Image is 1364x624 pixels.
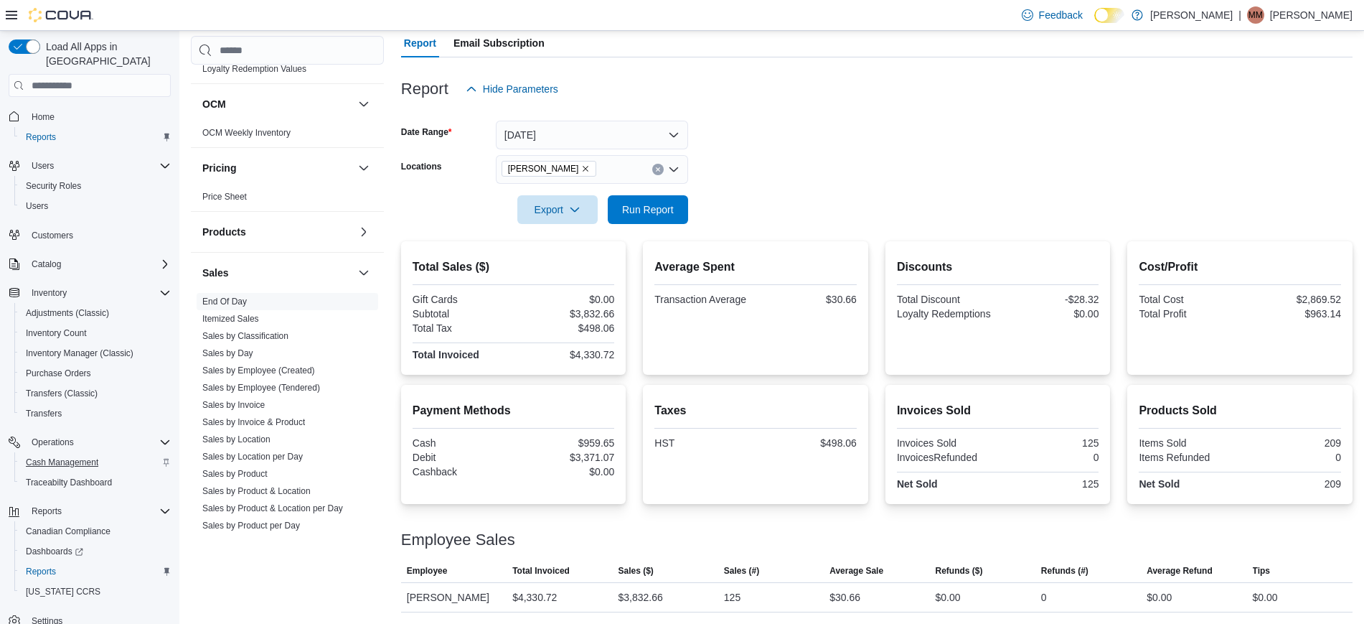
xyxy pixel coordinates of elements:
span: Sales (#) [724,565,759,577]
div: Total Profit [1139,308,1237,320]
span: Operations [26,434,171,451]
a: Sales by Product & Location per Day [202,503,343,513]
div: Items Refunded [1139,452,1237,463]
button: Cash Management [14,452,177,472]
a: Itemized Sales [202,314,259,324]
span: Canadian Compliance [26,526,110,537]
a: Price Sheet [202,192,247,202]
div: $498.06 [517,322,615,334]
span: Kush Korner Cannabis [502,161,597,177]
span: Refunds (#) [1041,565,1088,577]
span: Reports [20,563,171,580]
span: OCM Weekly Inventory [202,127,291,139]
span: Transfers (Classic) [26,388,98,399]
span: Refunds ($) [936,565,983,577]
button: Reports [3,501,177,521]
span: Tips [1253,565,1270,577]
span: Export [526,195,589,224]
span: Sales ($) [618,565,653,577]
button: Operations [3,432,177,452]
div: Subtotal [413,308,511,320]
button: Inventory Manager (Classic) [14,343,177,363]
span: Reports [26,566,56,577]
h2: Products Sold [1139,402,1341,419]
div: HST [654,437,753,449]
button: Hide Parameters [460,75,564,103]
span: Cash Management [26,457,98,468]
div: $0.00 [517,466,615,478]
span: Inventory [26,284,171,302]
a: Sales by Invoice [202,400,265,410]
a: Sales by Invoice & Product [202,417,305,427]
div: $0.00 [1253,589,1278,606]
a: Inventory Count [20,325,93,342]
span: Dashboards [26,546,83,557]
span: Users [26,200,48,212]
span: Customers [26,226,171,244]
button: Adjustments (Classic) [14,303,177,323]
span: Sales by Product [202,468,268,480]
span: Customers [32,230,73,241]
span: Reports [26,131,56,143]
span: Washington CCRS [20,583,171,600]
a: Dashboards [20,543,89,560]
div: Cash [413,437,511,449]
span: Average Sale [829,565,883,577]
a: Reports [20,563,62,580]
div: $3,832.66 [618,589,662,606]
button: Pricing [202,161,352,175]
span: Users [20,197,171,215]
button: Export [517,195,598,224]
span: Sales by Location [202,434,271,445]
h3: Report [401,80,448,98]
a: Sales by Product [202,469,268,479]
span: Security Roles [26,180,81,192]
a: Traceabilty Dashboard [20,474,118,491]
span: Load All Apps in [GEOGRAPHIC_DATA] [40,39,171,68]
button: Inventory [26,284,72,302]
button: Pricing [355,159,372,177]
span: Sales by Product & Location per Day [202,503,343,514]
button: Sales [355,264,372,281]
span: End Of Day [202,296,247,307]
label: Locations [401,161,442,172]
button: Sales [202,266,352,280]
div: 125 [724,589,740,606]
span: Purchase Orders [26,368,91,379]
a: Canadian Compliance [20,523,116,540]
span: Average Refund [1147,565,1213,577]
span: Total Invoiced [512,565,570,577]
div: Invoices Sold [897,437,995,449]
img: Cova [29,8,93,22]
div: 125 [1001,437,1099,449]
div: $3,371.07 [517,452,615,463]
span: Adjustments (Classic) [26,307,109,319]
button: Security Roles [14,176,177,196]
div: Monserrat Martinez [1247,6,1264,24]
span: Reports [26,503,171,520]
span: Adjustments (Classic) [20,304,171,322]
h2: Invoices Sold [897,402,1099,419]
div: Loyalty Redemptions [897,308,995,320]
span: [PERSON_NAME] [508,162,579,176]
div: Debit [413,452,511,463]
span: Home [32,111,55,123]
span: Inventory Manager (Classic) [20,345,171,362]
div: Gift Cards [413,294,511,305]
input: Dark Mode [1094,8,1124,23]
button: Transfers (Classic) [14,383,177,404]
div: 125 [1001,478,1099,490]
div: 0 [1041,589,1047,606]
a: Sales by Location [202,434,271,444]
span: Traceabilty Dashboard [20,474,171,491]
div: OCM [191,124,384,147]
h2: Cost/Profit [1139,259,1341,276]
a: Purchase Orders [20,365,97,382]
h2: Payment Methods [413,402,615,419]
span: Sales by Location per Day [202,451,303,462]
span: Reports [32,506,62,517]
span: Home [26,107,171,125]
span: Cash Management [20,454,171,471]
a: Reports [20,129,62,146]
span: Purchase Orders [20,365,171,382]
